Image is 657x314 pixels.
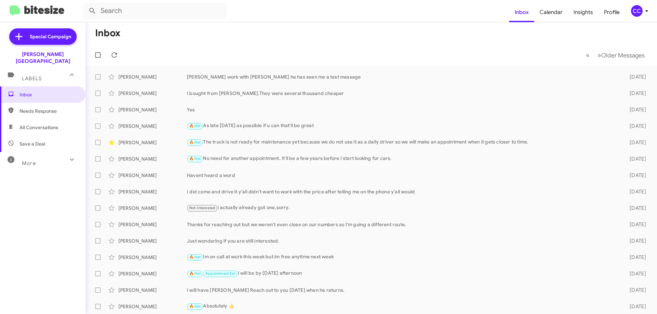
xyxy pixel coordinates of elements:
[187,73,619,80] div: [PERSON_NAME] work with [PERSON_NAME] he has seen me a test message
[619,270,652,277] div: [DATE]
[118,287,187,293] div: [PERSON_NAME]
[619,139,652,146] div: [DATE]
[83,3,227,19] input: Search
[118,254,187,261] div: [PERSON_NAME]
[118,188,187,195] div: [PERSON_NAME]
[187,122,619,130] div: As late [DATE] as possible if u can that'll be great
[118,205,187,211] div: [PERSON_NAME]
[22,76,42,82] span: Labels
[187,253,619,261] div: Im on call at work this week but im free anytime next week
[187,90,619,97] div: I bought from [PERSON_NAME].They were several thousand cheaper
[118,270,187,277] div: [PERSON_NAME]
[619,205,652,211] div: [DATE]
[619,106,652,113] div: [DATE]
[30,33,71,40] span: Special Campaign
[118,155,187,162] div: [PERSON_NAME]
[619,303,652,310] div: [DATE]
[20,124,58,131] span: All Conversations
[619,221,652,228] div: [DATE]
[619,172,652,179] div: [DATE]
[619,237,652,244] div: [DATE]
[187,204,619,212] div: i actually already got one,sorry.
[619,90,652,97] div: [DATE]
[187,302,619,310] div: Absolutely 👍
[118,221,187,228] div: [PERSON_NAME]
[118,73,187,80] div: [PERSON_NAME]
[582,48,594,62] button: Previous
[118,172,187,179] div: [PERSON_NAME]
[118,303,187,310] div: [PERSON_NAME]
[20,140,45,147] span: Save a Deal
[619,188,652,195] div: [DATE]
[22,160,36,166] span: More
[187,106,619,113] div: Yes
[189,206,216,210] span: Not-Interested
[601,52,645,59] span: Older Messages
[187,138,619,146] div: The truck is not ready for maintenance yet because we do not use it as a daily driver so we will ...
[189,304,201,309] span: 🔥 Hot
[625,5,649,17] button: CC
[593,48,649,62] button: Next
[534,2,568,22] a: Calendar
[187,221,619,228] div: Thanks for reaching out but we weren't even close on our numbers so I'm going a different route.
[619,73,652,80] div: [DATE]
[189,271,201,276] span: 🔥 Hot
[586,51,590,59] span: «
[619,287,652,293] div: [DATE]
[118,106,187,113] div: [PERSON_NAME]
[20,108,78,114] span: Needs Response
[189,255,201,259] span: 🔥 Hot
[187,270,619,277] div: I will be by [DATE] afternoon
[598,2,625,22] a: Profile
[20,91,78,98] span: Inbox
[189,140,201,145] span: 🔥 Hot
[118,90,187,97] div: [PERSON_NAME]
[118,237,187,244] div: [PERSON_NAME]
[582,48,649,62] nav: Page navigation example
[9,28,77,45] a: Special Campaign
[509,2,534,22] a: Inbox
[631,5,643,17] div: CC
[95,28,120,39] h1: Inbox
[118,123,187,129] div: [PERSON_NAME]
[619,155,652,162] div: [DATE]
[619,123,652,129] div: [DATE]
[187,172,619,179] div: Havent heard a word
[187,287,619,293] div: I will have [PERSON_NAME] Reach out to you [DATE] when he returns.
[619,254,652,261] div: [DATE]
[189,156,201,161] span: 🔥 Hot
[187,155,619,163] div: No need for another appointment. It'll be a few years before I start looking for cars.
[597,51,601,59] span: »
[205,271,235,276] span: Appointment Set
[568,2,598,22] a: Insights
[187,237,619,244] div: Just wondering if you are still interested.
[189,124,201,128] span: 🔥 Hot
[118,139,187,146] div: [PERSON_NAME]
[187,188,619,195] div: I did come and drive it y'all didn't want to work with the price after telling me on the phone y'...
